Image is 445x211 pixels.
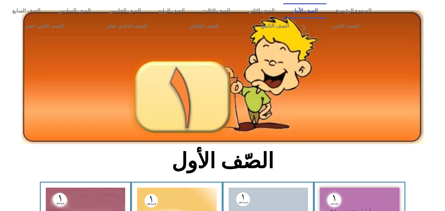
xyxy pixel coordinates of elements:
a: الصف العاشر [168,18,239,34]
a: الصف الثاني [239,3,283,18]
a: الصف الأول [283,3,326,18]
a: الصف الثامن [310,18,380,34]
a: الصف الثالث [193,3,239,18]
h2: الصّف الأول [114,148,331,174]
a: الصفحة الرئيسية [326,3,380,18]
a: الصف الرابع [150,3,193,18]
a: الصف التاسع [239,18,310,34]
a: الصف الحادي عشر [84,18,168,34]
a: الصف الثاني عشر [3,18,84,34]
a: الصف السادس [49,3,99,18]
a: الصف السابع [3,3,49,18]
a: الصف الخامس [100,3,150,18]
